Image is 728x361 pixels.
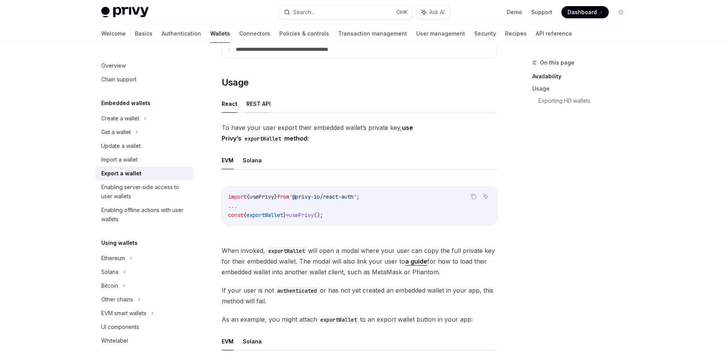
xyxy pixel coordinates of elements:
[101,169,141,178] div: Export a wallet
[279,5,412,19] button: Search...CtrlK
[531,8,552,16] a: Support
[210,24,230,43] a: Wallets
[95,320,193,334] a: UI components
[416,5,450,19] button: Ask AI
[507,8,522,16] a: Demo
[222,124,413,142] strong: use Privy’s method:
[228,212,243,219] span: const
[532,70,633,83] a: Availability
[242,134,284,143] code: exportWallet
[286,212,289,219] span: =
[357,193,360,200] span: ;
[222,122,497,144] span: To have your user export their embedded wallet’s private key,
[101,206,188,224] div: Enabling offline actions with user wallets
[222,151,233,169] button: EVM
[95,167,193,180] a: Export a wallet
[101,24,126,43] a: Welcome
[101,61,126,70] div: Overview
[101,183,188,201] div: Enabling server-side access to user wallets
[95,334,193,348] a: Whitelabel
[222,95,237,113] button: React
[101,114,139,123] div: Create a wallet
[101,295,133,304] div: Other chains
[274,287,320,295] code: authenticated
[101,141,141,151] div: Update a wallet
[222,285,497,306] span: If your user is not or has not yet created an embedded wallet in your app, this method will fail.
[246,193,250,200] span: {
[293,8,315,17] div: Search...
[95,203,193,226] a: Enabling offline actions with user wallets
[405,257,427,265] a: a guide
[317,316,360,324] code: exportWallet
[246,95,271,113] button: REST API
[538,95,633,107] a: Exporting HD wallets
[101,322,139,332] div: UI components
[222,314,497,325] span: As an example, you might attach to an export wallet button in your app:
[101,155,138,164] div: Import a wallet
[561,6,609,18] a: Dashboard
[101,281,118,290] div: Bitcoin
[95,139,193,153] a: Update a wallet
[101,336,128,345] div: Whitelabel
[222,76,249,89] span: Usage
[265,247,308,255] code: exportWallet
[95,73,193,86] a: Chain support
[95,153,193,167] a: Import a wallet
[338,24,407,43] a: Transaction management
[429,8,444,16] span: Ask AI
[101,7,149,18] img: light logo
[536,24,572,43] a: API reference
[101,128,131,137] div: Get a wallet
[289,193,357,200] span: '@privy-io/react-auth'
[101,267,118,277] div: Solana
[283,212,286,219] span: }
[101,238,138,248] h5: Using wallets
[162,24,201,43] a: Authentication
[101,309,146,318] div: EVM smart wallets
[222,245,497,277] span: When invoked, will open a modal where your user can copy the full private key for their embedded ...
[239,24,270,43] a: Connectors
[532,83,633,95] a: Usage
[246,212,283,219] span: exportWallet
[289,212,314,219] span: usePrivy
[243,212,246,219] span: {
[540,58,574,67] span: On this page
[95,180,193,203] a: Enabling server-side access to user wallets
[250,193,274,200] span: usePrivy
[396,9,408,15] span: Ctrl K
[279,24,329,43] a: Policies & controls
[228,202,237,209] span: ...
[474,24,496,43] a: Security
[481,191,491,201] button: Ask AI
[243,332,262,350] button: Solana
[274,193,277,200] span: }
[615,6,627,18] button: Toggle dark mode
[228,193,246,200] span: import
[95,59,193,73] a: Overview
[567,8,597,16] span: Dashboard
[101,99,151,108] h5: Embedded wallets
[416,24,465,43] a: User management
[314,212,323,219] span: ();
[222,332,233,350] button: EVM
[277,193,289,200] span: from
[469,191,478,201] button: Copy the contents from the code block
[243,151,262,169] button: Solana
[101,254,125,263] div: Ethereum
[135,24,152,43] a: Basics
[101,75,136,84] div: Chain support
[505,24,527,43] a: Recipes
